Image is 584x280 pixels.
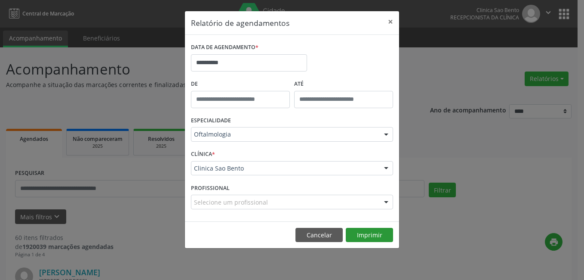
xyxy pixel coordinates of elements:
[382,11,399,32] button: Close
[194,198,268,207] span: Selecione um profissional
[191,114,231,128] label: ESPECIALIDADE
[346,228,393,243] button: Imprimir
[194,164,375,173] span: Clinica Sao Bento
[191,181,230,195] label: PROFISSIONAL
[191,17,289,28] h5: Relatório de agendamentos
[295,228,343,243] button: Cancelar
[194,130,375,139] span: Oftalmologia
[191,41,258,54] label: DATA DE AGENDAMENTO
[191,78,290,91] label: De
[294,78,393,91] label: ATÉ
[191,148,215,161] label: CLÍNICA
